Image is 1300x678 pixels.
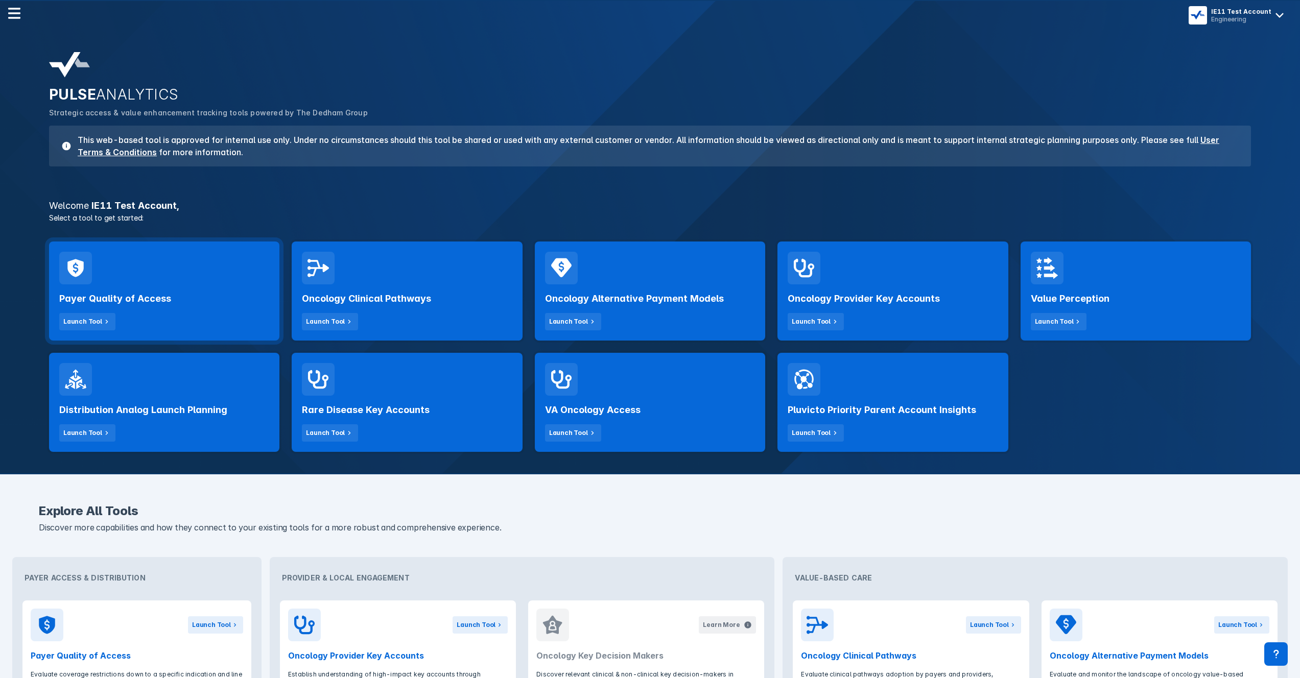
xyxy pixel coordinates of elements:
[536,649,756,662] h2: Oncology Key Decision Makers
[549,317,588,326] div: Launch Tool
[292,241,522,341] a: Oncology Clinical PathwaysLaunch Tool
[188,616,243,634] button: Launch Tool
[63,317,102,326] div: Launch Tool
[545,313,601,330] button: Launch Tool
[1211,15,1271,23] div: Engineering
[1218,620,1257,629] div: Launch Tool
[777,241,1008,341] a: Oncology Provider Key AccountsLaunch Tool
[192,620,231,629] div: Launch Tool
[292,353,522,452] a: Rare Disease Key AccountsLaunch Tool
[1214,616,1269,634] button: Launch Tool
[801,649,1021,662] h2: Oncology Clinical Pathways
[970,620,1009,629] div: Launch Tool
[288,649,508,662] h2: Oncology Provider Key Accounts
[49,241,279,341] a: Payer Quality of AccessLaunch Tool
[43,212,1257,223] p: Select a tool to get started:
[302,404,430,416] h2: Rare Disease Key Accounts
[545,404,641,416] h2: VA Oncology Access
[788,424,844,442] button: Launch Tool
[703,620,740,629] div: Learn More
[43,201,1257,210] h3: IE11 Test Account ,
[39,505,1261,517] h2: Explore All Tools
[1021,241,1251,341] a: Value PerceptionLaunch Tool
[787,561,1284,594] div: Value-Based Care
[1050,649,1269,662] h2: Oncology Alternative Payment Models
[1031,293,1109,305] h2: Value Perception
[59,293,171,305] h2: Payer Quality of Access
[302,313,358,330] button: Launch Tool
[1031,313,1087,330] button: Launch Tool
[49,86,1251,103] h2: PULSE
[966,616,1021,634] button: Launch Tool
[49,107,1251,118] p: Strategic access & value enhancement tracking tools powered by The Dedham Group
[302,424,358,442] button: Launch Tool
[1264,642,1288,666] div: Contact Support
[31,649,243,662] h2: Payer Quality of Access
[535,353,765,452] a: VA Oncology AccessLaunch Tool
[59,313,115,330] button: Launch Tool
[549,428,588,438] div: Launch Tool
[72,134,1239,158] h3: This web-based tool is approved for internal use only. Under no circumstances should this tool be...
[788,404,976,416] h2: Pluvicto Priority Parent Account Insights
[457,620,495,629] div: Launch Tool
[453,616,508,634] button: Launch Tool
[49,52,90,78] img: pulse-analytics-logo
[777,353,1008,452] a: Pluvicto Priority Parent Account InsightsLaunch Tool
[545,424,601,442] button: Launch Tool
[1211,8,1271,15] div: IE11 Test Account
[535,241,765,341] a: Oncology Alternative Payment ModelsLaunch Tool
[302,293,431,305] h2: Oncology Clinical Pathways
[1191,8,1205,22] img: menu button
[306,428,345,438] div: Launch Tool
[8,7,20,19] img: menu--horizontal.svg
[49,353,279,452] a: Distribution Analog Launch PlanningLaunch Tool
[274,561,771,594] div: Provider & Local Engagement
[49,200,89,211] span: Welcome
[63,428,102,438] div: Launch Tool
[96,86,179,103] span: ANALYTICS
[59,424,115,442] button: Launch Tool
[16,561,257,594] div: Payer Access & Distribution
[1035,317,1074,326] div: Launch Tool
[39,521,1261,535] p: Discover more capabilities and how they connect to your existing tools for a more robust and comp...
[59,404,227,416] h2: Distribution Analog Launch Planning
[788,293,940,305] h2: Oncology Provider Key Accounts
[788,313,844,330] button: Launch Tool
[792,428,831,438] div: Launch Tool
[699,616,756,634] button: Learn More
[306,317,345,326] div: Launch Tool
[545,293,724,305] h2: Oncology Alternative Payment Models
[792,317,831,326] div: Launch Tool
